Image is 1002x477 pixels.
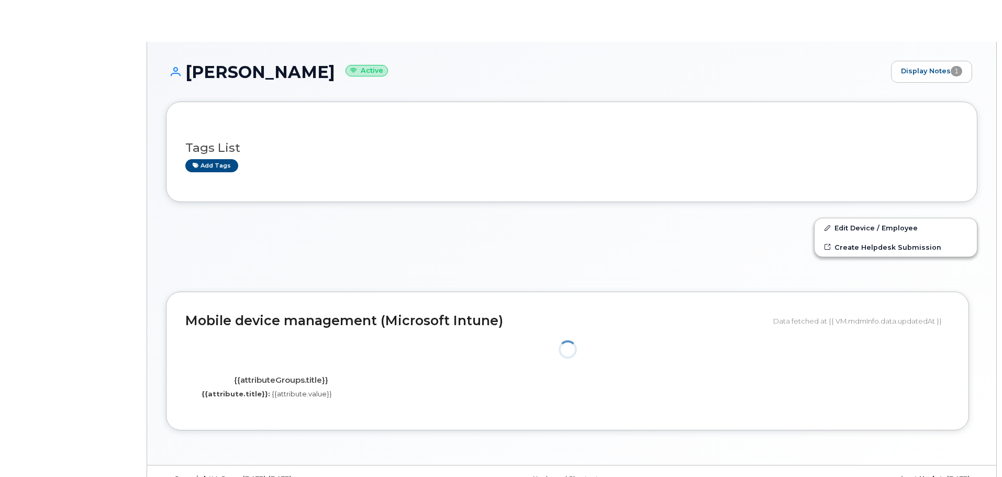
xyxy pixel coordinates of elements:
h1: [PERSON_NAME] [166,63,886,81]
h3: Tags List [185,141,958,154]
a: Display Notes1 [891,61,972,83]
h4: {{attributeGroups.title}} [193,376,369,385]
span: {{attribute.value}} [272,390,332,398]
small: Active [346,65,388,77]
a: Create Helpdesk Submission [815,238,977,257]
div: Data fetched at {{ VM.mdmInfo.data.updatedAt }} [773,311,950,331]
label: {{attribute.title}}: [202,389,270,399]
span: 1 [951,66,962,76]
h2: Mobile device management (Microsoft Intune) [185,314,765,328]
a: Edit Device / Employee [815,218,977,237]
a: Add tags [185,159,238,172]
